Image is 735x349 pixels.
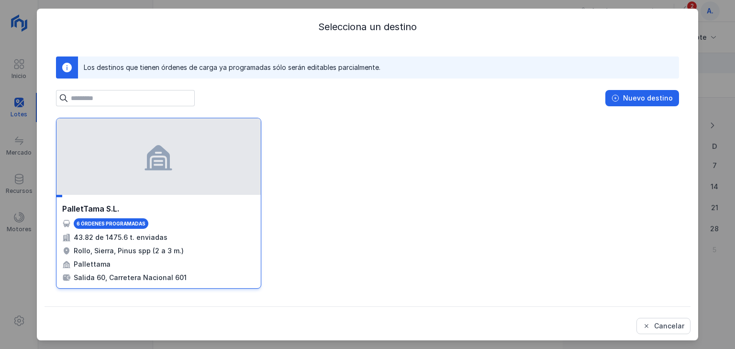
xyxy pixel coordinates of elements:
button: Nuevo destino [605,90,679,106]
div: PalletTama S.L. [62,203,119,214]
div: Nuevo destino [623,93,673,103]
div: 43.82 de 1475.6 t. enviadas [74,233,167,242]
div: Selecciona un destino [45,20,690,34]
div: Rollo, Sierra, Pinus spp (2 a 3 m.) [74,246,184,256]
div: 6 órdenes programadas [77,220,145,227]
div: Los destinos que tienen órdenes de carga ya programadas sólo serán editables parcialmente. [84,63,380,72]
button: Cancelar [636,318,690,334]
div: Salida 60, Carretera Nacional 601 [74,273,187,282]
div: Pallettama [74,259,111,269]
div: Cancelar [654,321,684,331]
